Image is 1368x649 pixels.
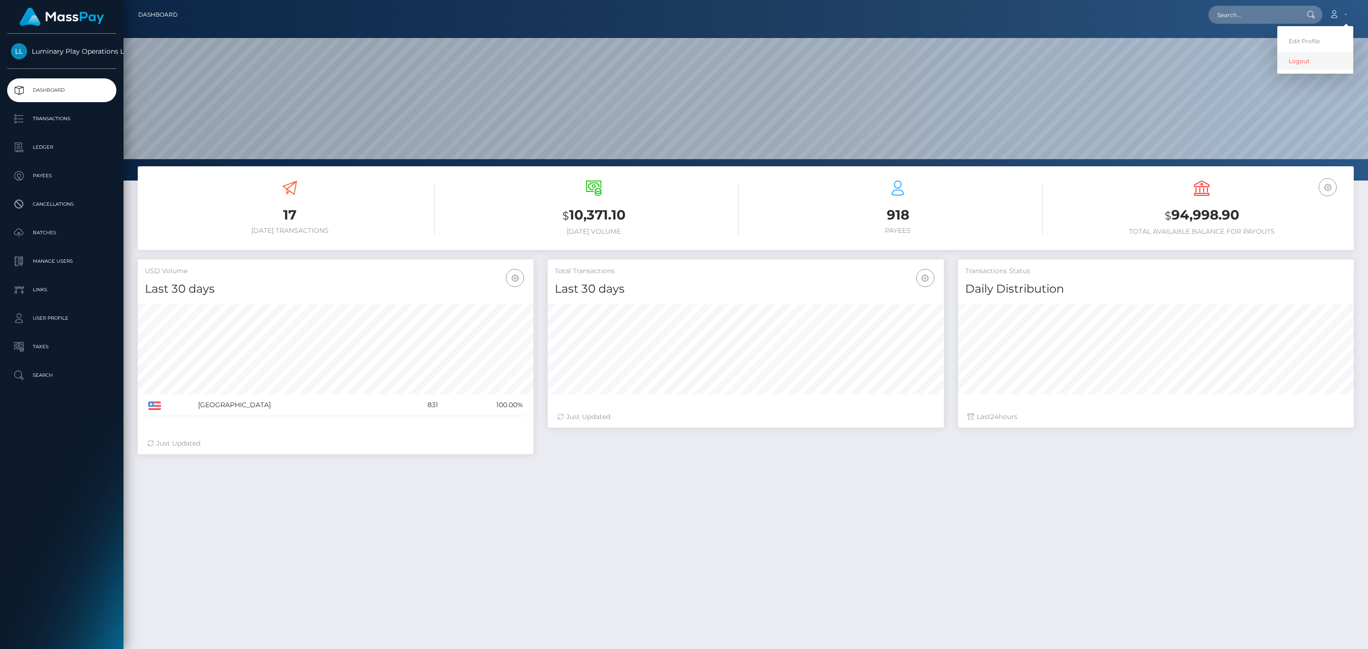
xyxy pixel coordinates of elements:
[138,5,178,25] a: Dashboard
[1277,32,1353,50] a: Edit Profile
[965,267,1347,276] h5: Transactions Status
[7,306,116,330] a: User Profile
[11,254,113,268] p: Manage Users
[11,112,113,126] p: Transactions
[11,140,113,154] p: Ledger
[11,340,113,354] p: Taxes
[555,267,936,276] h5: Total Transactions
[7,221,116,245] a: Batches
[7,107,116,131] a: Transactions
[555,281,936,297] h4: Last 30 days
[449,228,739,236] h6: [DATE] Volume
[7,164,116,188] a: Payees
[7,249,116,273] a: Manage Users
[11,368,113,382] p: Search
[19,8,104,26] img: MassPay Logo
[1277,52,1353,70] a: Logout
[7,278,116,302] a: Links
[7,78,116,102] a: Dashboard
[7,47,116,56] span: Luminary Play Operations Limited
[753,206,1043,224] h3: 918
[11,43,27,59] img: Luminary Play Operations Limited
[11,197,113,211] p: Cancellations
[148,401,161,410] img: US.png
[968,412,1344,422] div: Last hours
[557,412,934,422] div: Just Updated
[965,281,1347,297] h4: Daily Distribution
[11,169,113,183] p: Payees
[145,206,435,224] h3: 17
[7,135,116,159] a: Ledger
[753,227,1043,235] h6: Payees
[7,335,116,359] a: Taxes
[1057,206,1347,225] h3: 94,998.90
[145,281,526,297] h4: Last 30 days
[145,267,526,276] h5: USD Volume
[1208,6,1298,24] input: Search...
[7,363,116,387] a: Search
[11,226,113,240] p: Batches
[1165,209,1171,222] small: $
[398,394,441,416] td: 831
[7,192,116,216] a: Cancellations
[11,83,113,97] p: Dashboard
[441,394,526,416] td: 100.00%
[562,209,569,222] small: $
[147,439,524,449] div: Just Updated
[145,227,435,235] h6: [DATE] Transactions
[990,412,998,421] span: 24
[11,311,113,325] p: User Profile
[195,394,398,416] td: [GEOGRAPHIC_DATA]
[449,206,739,225] h3: 10,371.10
[1057,228,1347,236] h6: Total Available Balance for Payouts
[11,283,113,297] p: Links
